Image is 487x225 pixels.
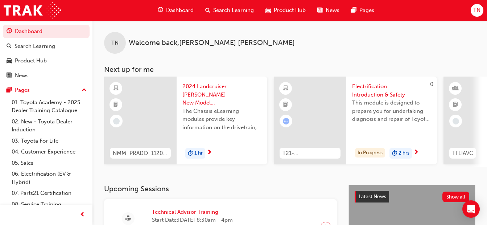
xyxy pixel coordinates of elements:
span: Dashboard [166,6,194,15]
img: Trak [4,2,61,19]
span: This module is designed to prepare you for undertaking diagnosis and repair of Toyota & Lexus Ele... [352,99,431,123]
div: Product Hub [15,57,47,65]
span: guage-icon [7,28,12,35]
span: Pages [359,6,374,15]
span: Electrification Introduction & Safety [352,82,431,99]
a: search-iconSearch Learning [199,3,260,18]
span: Product Hub [274,6,306,15]
h3: Upcoming Sessions [104,185,337,193]
span: next-icon [413,150,419,156]
button: DashboardSearch LearningProduct HubNews [3,23,90,83]
span: booktick-icon [283,100,288,110]
a: 0T21-FOD_HVIS_PREREQElectrification Introduction & SafetyThis module is designed to prepare you f... [274,77,437,164]
a: Latest NewsShow all [355,191,469,202]
a: Search Learning [3,40,90,53]
span: News [326,6,339,15]
span: Latest News [359,193,386,200]
span: next-icon [207,150,212,156]
span: TN [111,39,119,47]
span: booktick-icon [114,100,119,110]
span: search-icon [7,43,12,50]
div: Pages [15,86,30,94]
div: In Progress [355,148,385,158]
span: The Chassis eLearning modules provide key information on the drivetrain, suspension, brake and st... [182,107,261,132]
a: 02. New - Toyota Dealer Induction [9,116,90,135]
span: 1 hr [194,149,203,157]
span: guage-icon [158,6,163,15]
a: NMM_PRADO_112024_MODULE_22024 Landcruiser [PERSON_NAME] New Model Mechanisms - Chassis 2The Chass... [104,77,267,164]
span: learningRecordVerb_ATTEMPT-icon [283,118,289,124]
span: learningResourceType_INSTRUCTOR_LED-icon [453,84,458,93]
span: booktick-icon [453,100,458,110]
a: Product Hub [3,54,90,67]
div: Open Intercom Messenger [462,200,480,218]
h3: Next up for me [92,65,487,74]
a: 03. Toyota For Life [9,135,90,147]
span: prev-icon [80,210,85,220]
span: car-icon [265,6,271,15]
span: news-icon [7,73,12,79]
span: 2 hrs [399,149,409,157]
span: learningRecordVerb_NONE-icon [113,118,120,124]
span: Search Learning [213,6,254,15]
a: 08. Service Training [9,199,90,210]
a: guage-iconDashboard [152,3,199,18]
span: learningResourceType_ELEARNING-icon [114,84,119,93]
span: TFLIAVC [452,149,473,157]
a: news-iconNews [311,3,345,18]
span: TN [473,6,480,15]
a: car-iconProduct Hub [260,3,311,18]
span: duration-icon [188,149,193,158]
a: 07. Parts21 Certification [9,188,90,199]
span: pages-icon [7,87,12,94]
a: Dashboard [3,25,90,38]
span: news-icon [317,6,323,15]
a: 06. Electrification (EV & Hybrid) [9,168,90,188]
span: up-icon [82,86,87,95]
button: Show all [442,192,470,202]
div: News [15,71,29,80]
a: 05. Sales [9,157,90,169]
a: pages-iconPages [345,3,380,18]
span: pages-icon [351,6,356,15]
a: 01. Toyota Academy - 2025 Dealer Training Catalogue [9,97,90,116]
span: Technical Advisor Training [152,208,233,216]
a: 04. Customer Experience [9,146,90,157]
span: learningRecordVerb_NONE-icon [453,118,459,124]
span: sessionType_FACE_TO_FACE-icon [125,214,131,223]
span: search-icon [205,6,210,15]
span: T21-FOD_HVIS_PREREQ [282,149,338,157]
span: 2024 Landcruiser [PERSON_NAME] New Model Mechanisms - Chassis 2 [182,82,261,107]
span: Welcome back , [PERSON_NAME] [PERSON_NAME] [129,39,295,47]
button: TN [471,4,483,17]
button: Pages [3,83,90,97]
span: car-icon [7,58,12,64]
a: News [3,69,90,82]
span: NMM_PRADO_112024_MODULE_2 [113,149,168,157]
span: duration-icon [392,149,397,158]
span: Start Date: [DATE] 8:30am - 4pm [152,216,233,224]
div: Search Learning [15,42,55,50]
span: learningResourceType_ELEARNING-icon [283,84,288,93]
span: 0 [430,81,433,87]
